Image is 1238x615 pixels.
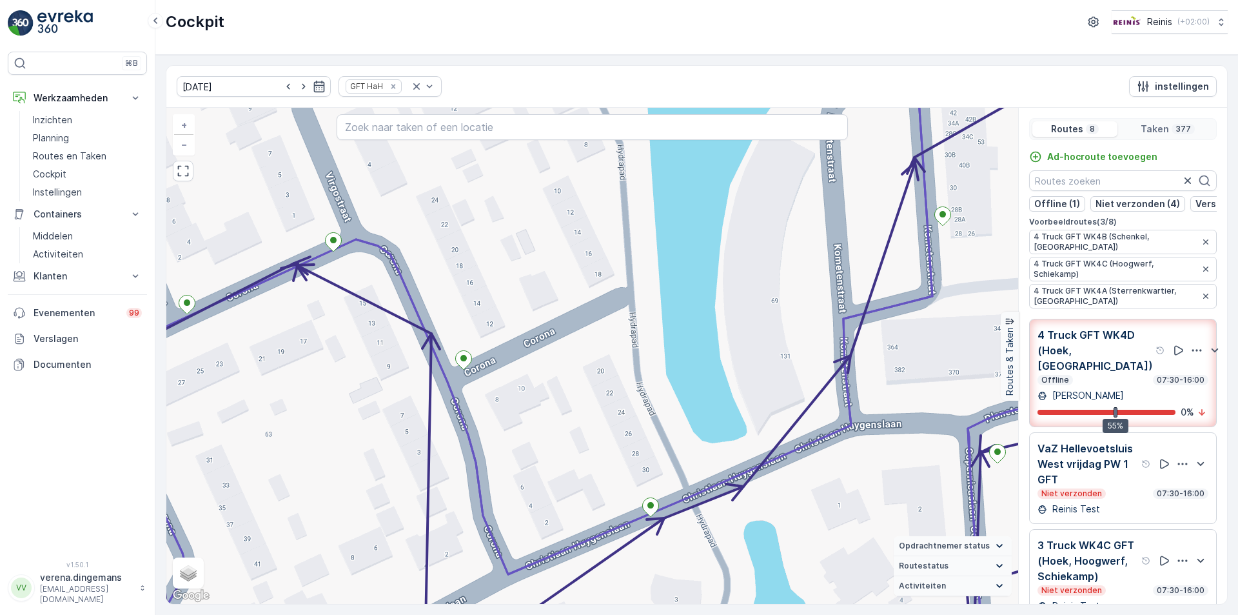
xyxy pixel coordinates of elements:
p: 99 [129,308,139,318]
p: Cockpit [33,168,66,181]
button: Reinis(+02:00) [1112,10,1228,34]
p: Klanten [34,270,121,283]
a: Ad-hocroute toevoegen [1029,150,1157,163]
p: Werkzaamheden [34,92,121,105]
button: Niet verzonden (4) [1090,196,1185,212]
div: VV [11,578,32,598]
p: Inzichten [33,114,72,126]
input: Zoek naar taken of een locatie [337,114,848,140]
span: Routestatus [899,561,948,571]
a: Dit gebied openen in Google Maps (er wordt een nieuw venster geopend) [170,587,212,604]
p: Routes & Taken [1003,327,1016,396]
summary: Routestatus [894,556,1012,576]
span: Activiteiten [899,581,946,591]
summary: Opdrachtnemer status [894,536,1012,556]
p: [PERSON_NAME] [1050,389,1124,402]
p: [EMAIL_ADDRESS][DOMAIN_NAME] [40,584,133,605]
button: Containers [8,201,147,227]
span: v 1.50.1 [8,561,147,569]
summary: Activiteiten [894,576,1012,596]
p: Instellingen [33,186,82,199]
p: 4 Truck GFT WK4D (Hoek, [GEOGRAPHIC_DATA]) [1037,327,1153,374]
p: ( +02:00 ) [1177,17,1210,27]
input: dd/mm/yyyy [177,76,331,97]
p: 07:30-16:00 [1155,489,1206,499]
button: Klanten [8,263,147,289]
p: Offline (1) [1034,197,1080,210]
p: Evenementen [34,307,119,319]
p: 0 % [1181,406,1194,419]
p: VaZ Hellevoetsluis West vrijdag PW 1 GFT [1037,441,1139,487]
p: Voorbeeldroutes ( 3 / 8 ) [1029,217,1217,227]
a: Routes en Taken [28,147,147,165]
p: Taken [1141,123,1169,136]
p: 8 [1088,124,1096,134]
p: Niet verzonden [1040,585,1103,596]
p: Niet verzonden (4) [1096,197,1180,210]
input: Routes zoeken [1029,170,1217,191]
p: Containers [34,208,121,221]
button: Werkzaamheden [8,85,147,111]
div: GFT HaH [346,80,385,92]
a: In zoomen [174,116,193,135]
div: help tooltippictogram [1141,459,1152,469]
p: Routes [1051,123,1083,136]
p: Activiteiten [33,248,83,261]
p: Middelen [33,230,73,243]
div: help tooltippictogram [1141,556,1152,566]
span: 4 Truck GFT WK4B (Schenkel, [GEOGRAPHIC_DATA]) [1034,232,1198,252]
p: ⌘B [125,58,138,68]
img: Reinis-Logo-Vrijstaand_Tekengebied-1-copy2_aBO4n7j.png [1112,15,1142,29]
a: Documenten [8,352,147,378]
p: Verslagen [34,332,142,345]
button: instellingen [1129,76,1217,97]
p: 377 [1174,124,1192,134]
img: logo [8,10,34,36]
button: Offline (1) [1029,196,1085,212]
a: Activiteiten [28,245,147,263]
div: help tooltippictogram [1155,345,1166,356]
span: 4 Truck GFT WK4C (Hoogwerf, Schiekamp) [1034,259,1198,279]
span: − [181,139,188,150]
a: Middelen [28,227,147,245]
p: Planning [33,132,69,145]
p: Documenten [34,358,142,371]
p: 07:30-16:00 [1155,375,1206,385]
span: 4 Truck GFT WK4A (Sterrenkwartier, [GEOGRAPHIC_DATA]) [1034,286,1198,307]
a: Planning [28,129,147,147]
span: Opdrachtnemer status [899,541,990,551]
img: Google [170,587,212,604]
a: Verslagen [8,326,147,352]
a: Instellingen [28,183,147,201]
div: 55% [1103,419,1128,433]
p: Cockpit [166,12,224,32]
button: VVverena.dingemans[EMAIL_ADDRESS][DOMAIN_NAME] [8,571,147,605]
p: instellingen [1155,80,1209,93]
div: Remove GFT HaH [386,81,400,92]
p: Routes en Taken [33,150,106,163]
a: Layers [174,559,202,587]
img: logo_light-DOdMpM7g.png [37,10,93,36]
p: Reinis Test [1050,600,1100,612]
a: Evenementen99 [8,300,147,326]
p: Niet verzonden [1040,489,1103,499]
span: + [181,119,187,130]
a: Inzichten [28,111,147,129]
p: Reinis [1147,15,1172,28]
p: Offline [1040,375,1070,385]
p: verena.dingemans [40,571,133,584]
a: Cockpit [28,165,147,183]
p: Ad-hocroute toevoegen [1047,150,1157,163]
a: Uitzoomen [174,135,193,154]
p: 07:30-16:00 [1155,585,1206,596]
p: Reinis Test [1050,503,1100,516]
p: 3 Truck WK4C GFT (Hoek, Hoogwerf, Schiekamp) [1037,538,1139,584]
